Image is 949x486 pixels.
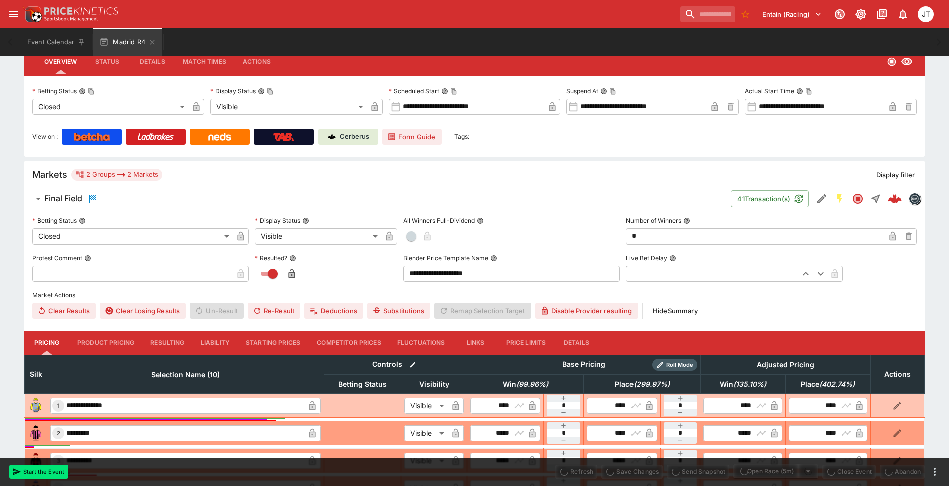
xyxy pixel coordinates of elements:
[441,88,448,95] button: Scheduled StartCopy To Clipboard
[9,465,68,479] button: Start the Event
[408,378,460,390] span: Visibility
[304,303,363,319] button: Deductions
[609,88,616,95] button: Copy To Clipboard
[324,355,467,374] th: Controls
[25,355,47,393] th: Silk
[566,87,598,95] p: Suspend At
[255,228,381,245] div: Visible
[21,28,91,56] button: Event Calendar
[819,378,855,390] em: ( 402.74 %)
[450,88,457,95] button: Copy To Clipboard
[604,378,681,390] span: Place(299.97%)
[55,430,62,437] span: 2
[477,217,484,224] button: All Winners Full-Dividend
[600,88,607,95] button: Suspend AtCopy To Clipboard
[32,216,77,225] p: Betting Status
[453,331,498,355] button: Links
[492,378,559,390] span: Win(99.96%)
[190,303,243,319] span: Un-Result
[289,255,296,262] button: Resulted?
[32,288,917,303] label: Market Actions
[852,193,864,205] svg: Closed
[894,5,912,23] button: Notifications
[626,254,667,262] p: Live Bet Delay
[302,217,309,224] button: Display Status
[403,216,475,225] p: All Winners Full-Dividend
[669,255,676,262] button: Live Bet Delay
[805,88,812,95] button: Copy To Clipboard
[55,457,62,464] span: 3
[308,331,389,355] button: Competitor Prices
[142,331,192,355] button: Resulting
[327,378,398,390] span: Betting Status
[24,189,731,209] button: Final Field
[32,87,77,95] p: Betting Status
[831,190,849,208] button: SGM Enabled
[69,331,142,355] button: Product Pricing
[193,331,238,355] button: Liability
[238,331,308,355] button: Starting Prices
[234,50,279,74] button: Actions
[901,56,913,68] svg: Visible
[404,453,448,469] div: Visible
[28,398,44,414] img: runner 1
[888,192,902,206] img: logo-cerberus--red.svg
[680,6,735,22] input: search
[130,50,175,74] button: Details
[709,378,777,390] span: Win(135.10%)
[790,378,866,390] span: Place(402.74%)
[700,355,870,374] th: Adjusted Pricing
[79,88,86,95] button: Betting StatusCopy To Clipboard
[175,50,234,74] button: Match Times
[22,4,42,24] img: PriceKinetics Logo
[74,133,110,141] img: Betcha
[389,87,439,95] p: Scheduled Start
[867,190,885,208] button: Straight
[554,331,599,355] button: Details
[887,57,897,67] svg: Closed
[273,133,294,141] img: TabNZ
[258,88,265,95] button: Display StatusCopy To Clipboard
[36,50,85,74] button: Overview
[909,193,921,205] div: betmakers
[208,133,231,141] img: Neds
[516,378,548,390] em: ( 99.96 %)
[367,303,430,319] button: Substitutions
[248,303,300,319] button: Re-Result
[737,6,753,22] button: No Bookmarks
[32,228,233,245] div: Closed
[32,254,82,262] p: Protest Comment
[885,189,905,209] a: 05c3fdaa-3dd5-4116-932d-772d36433bac
[404,425,448,441] div: Visible
[210,87,256,95] p: Display Status
[915,3,937,25] button: Josh Tanner
[255,254,287,262] p: Resulted?
[918,6,934,22] div: Josh Tanner
[88,88,95,95] button: Copy To Clipboard
[733,378,766,390] em: ( 135.10 %)
[406,358,419,371] button: Bulk edit
[44,193,82,204] h6: Final Field
[404,398,448,414] div: Visible
[255,216,300,225] p: Display Status
[32,303,96,319] button: Clear Results
[55,402,62,409] span: 1
[870,167,921,183] button: Display filter
[831,5,849,23] button: Connected to PK
[318,129,378,145] a: Cerberus
[267,88,274,95] button: Copy To Clipboard
[24,331,69,355] button: Pricing
[403,254,488,262] p: Blender Price Template Name
[756,6,828,22] button: Select Tenant
[32,169,67,180] h5: Markets
[44,7,118,15] img: PriceKinetics
[140,369,231,381] span: Selection Name (10)
[340,132,369,142] p: Cerberus
[28,425,44,441] img: runner 2
[558,358,609,371] div: Base Pricing
[210,99,367,115] div: Visible
[100,303,186,319] button: Clear Losing Results
[79,217,86,224] button: Betting Status
[662,361,697,369] span: Roll Mode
